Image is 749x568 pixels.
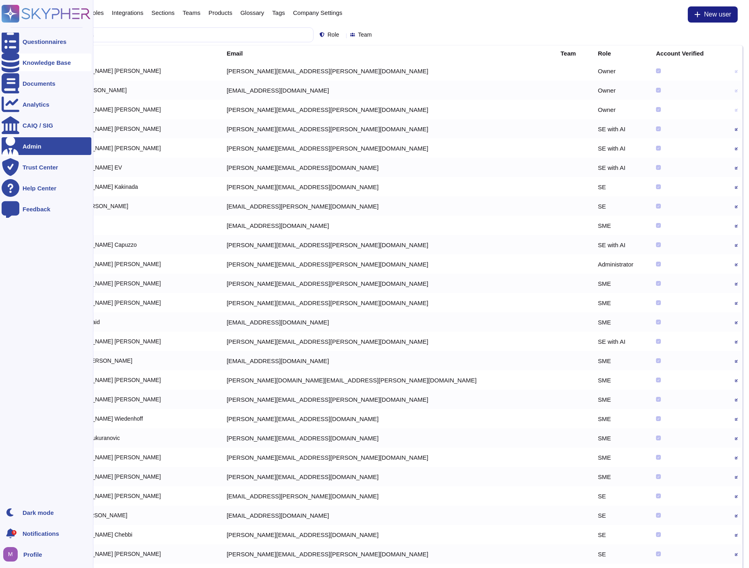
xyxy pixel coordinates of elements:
[222,332,556,351] td: [PERSON_NAME][EMAIL_ADDRESS][PERSON_NAME][DOMAIN_NAME]
[222,196,556,216] td: [EMAIL_ADDRESS][PERSON_NAME][DOMAIN_NAME]
[593,525,652,544] td: SE
[23,39,66,45] div: Questionnaires
[2,95,91,113] a: Analytics
[23,101,50,107] div: Analytics
[222,390,556,409] td: [PERSON_NAME][EMAIL_ADDRESS][PERSON_NAME][DOMAIN_NAME]
[2,200,91,218] a: Feedback
[222,448,556,467] td: [PERSON_NAME][EMAIL_ADDRESS][PERSON_NAME][DOMAIN_NAME]
[593,61,652,81] td: Owner
[593,254,652,274] td: Administrator
[32,28,313,42] input: Search by keywords
[593,100,652,119] td: Owner
[222,216,556,235] td: [EMAIL_ADDRESS][DOMAIN_NAME]
[222,351,556,370] td: [EMAIL_ADDRESS][DOMAIN_NAME]
[593,274,652,293] td: SME
[23,185,56,191] div: Help Center
[222,428,556,448] td: [PERSON_NAME][EMAIL_ADDRESS][DOMAIN_NAME]
[593,235,652,254] td: SE with AI
[222,409,556,428] td: [PERSON_NAME][EMAIL_ADDRESS][DOMAIN_NAME]
[2,116,91,134] a: CAIQ / SIG
[2,179,91,197] a: Help Center
[66,68,161,74] span: [PERSON_NAME] [PERSON_NAME]
[293,10,343,16] span: Company Settings
[66,397,161,402] span: [PERSON_NAME] [PERSON_NAME]
[222,274,556,293] td: [PERSON_NAME][EMAIL_ADDRESS][PERSON_NAME][DOMAIN_NAME]
[222,61,556,81] td: [PERSON_NAME][EMAIL_ADDRESS][PERSON_NAME][DOMAIN_NAME]
[222,544,556,564] td: [PERSON_NAME][EMAIL_ADDRESS][PERSON_NAME][DOMAIN_NAME]
[593,332,652,351] td: SE with AI
[704,11,731,18] span: New user
[593,506,652,525] td: SE
[66,184,138,190] span: [PERSON_NAME] Kakinada
[593,177,652,196] td: SE
[222,486,556,506] td: [EMAIL_ADDRESS][PERSON_NAME][DOMAIN_NAME]
[23,143,41,149] div: Admin
[593,138,652,158] td: SE with AI
[66,339,161,344] span: [PERSON_NAME] [PERSON_NAME]
[222,254,556,274] td: [PERSON_NAME][EMAIL_ADDRESS][PERSON_NAME][DOMAIN_NAME]
[23,122,53,128] div: CAIQ / SIG
[593,467,652,486] td: SME
[222,525,556,544] td: [PERSON_NAME][EMAIL_ADDRESS][DOMAIN_NAME]
[328,32,339,37] span: Role
[593,448,652,467] td: SME
[112,10,143,16] span: Integrations
[593,312,652,332] td: SME
[23,206,50,212] div: Feedback
[222,293,556,312] td: [PERSON_NAME][EMAIL_ADDRESS][PERSON_NAME][DOMAIN_NAME]
[222,235,556,254] td: [PERSON_NAME][EMAIL_ADDRESS][PERSON_NAME][DOMAIN_NAME]
[66,416,143,421] span: [PERSON_NAME] Wiedenhoff
[222,312,556,332] td: [EMAIL_ADDRESS][DOMAIN_NAME]
[66,300,161,306] span: [PERSON_NAME] [PERSON_NAME]
[222,138,556,158] td: [PERSON_NAME][EMAIL_ADDRESS][PERSON_NAME][DOMAIN_NAME]
[88,10,103,16] span: Roles
[183,10,200,16] span: Teams
[222,177,556,196] td: [PERSON_NAME][EMAIL_ADDRESS][DOMAIN_NAME]
[593,544,652,564] td: SE
[66,165,122,170] span: [PERSON_NAME] EV
[66,87,126,93] span: Mael [PERSON_NAME]
[593,196,652,216] td: SE
[66,551,161,557] span: [PERSON_NAME] [PERSON_NAME]
[593,390,652,409] td: SME
[222,100,556,119] td: [PERSON_NAME][EMAIL_ADDRESS][PERSON_NAME][DOMAIN_NAME]
[23,164,58,170] div: Trust Center
[593,351,652,370] td: SME
[2,74,91,92] a: Documents
[151,10,175,16] span: Sections
[66,145,161,151] span: [PERSON_NAME] [PERSON_NAME]
[222,158,556,177] td: [PERSON_NAME][EMAIL_ADDRESS][DOMAIN_NAME]
[593,370,652,390] td: SME
[2,545,23,563] button: user
[66,377,161,383] span: [PERSON_NAME] [PERSON_NAME]
[66,454,161,460] span: [PERSON_NAME] [PERSON_NAME]
[222,467,556,486] td: [PERSON_NAME][EMAIL_ADDRESS][DOMAIN_NAME]
[3,547,18,562] img: user
[593,293,652,312] td: SME
[23,60,71,66] div: Knowledge Base
[66,203,128,209] span: Nikhil [PERSON_NAME]
[66,358,132,364] span: Antoan [PERSON_NAME]
[23,551,42,558] span: Profile
[2,158,91,176] a: Trust Center
[593,428,652,448] td: SME
[66,107,161,112] span: [PERSON_NAME] [PERSON_NAME]
[23,510,54,516] div: Dark mode
[593,119,652,138] td: SE with AI
[2,33,91,50] a: Questionnaires
[593,216,652,235] td: SME
[358,32,372,37] span: Team
[2,54,91,71] a: Knowledge Base
[66,261,161,267] span: [PERSON_NAME] [PERSON_NAME]
[272,10,285,16] span: Tags
[593,409,652,428] td: SME
[222,370,556,390] td: [PERSON_NAME][DOMAIN_NAME][EMAIL_ADDRESS][PERSON_NAME][DOMAIN_NAME]
[66,474,161,479] span: [PERSON_NAME] [PERSON_NAME]
[208,10,232,16] span: Products
[240,10,264,16] span: Glossary
[222,506,556,525] td: [EMAIL_ADDRESS][DOMAIN_NAME]
[66,512,127,518] span: Farid [PERSON_NAME]
[66,493,161,499] span: [PERSON_NAME] [PERSON_NAME]
[688,6,738,23] button: New user
[222,119,556,138] td: [PERSON_NAME][EMAIL_ADDRESS][PERSON_NAME][DOMAIN_NAME]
